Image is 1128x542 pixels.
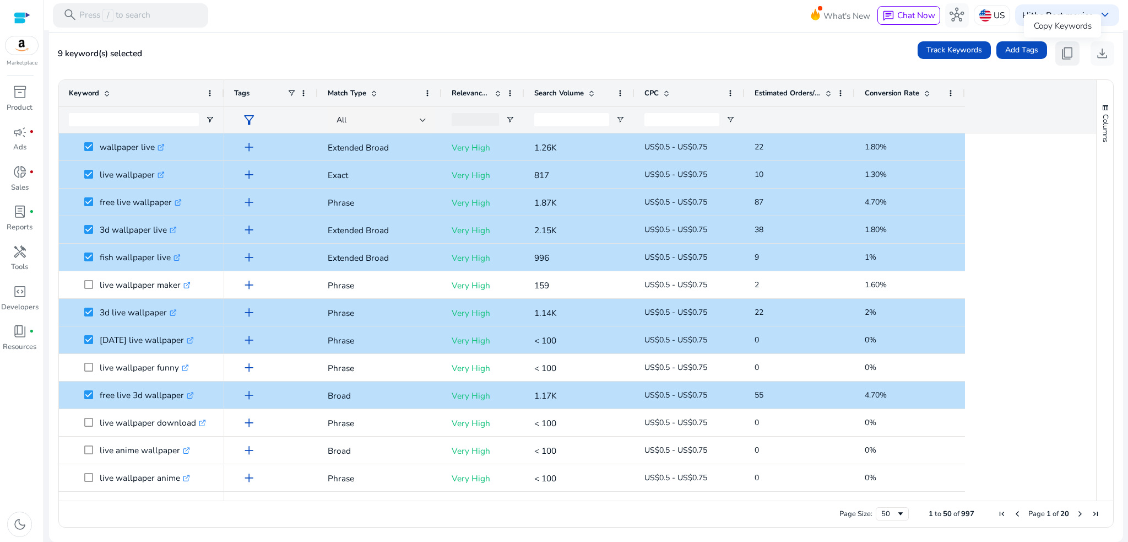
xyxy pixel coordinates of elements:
[79,9,150,22] p: Press to search
[328,357,432,379] p: Phrase
[534,88,584,98] span: Search Volume
[452,329,514,352] p: Very High
[29,170,34,175] span: fiber_manual_record
[11,262,28,273] p: Tools
[534,390,557,401] span: 1.17K
[1060,46,1075,61] span: content_copy
[452,246,514,269] p: Very High
[755,197,763,207] span: 87
[3,342,36,353] p: Resources
[452,219,514,242] p: Very High
[100,163,165,186] p: live wallpaper
[1024,14,1101,37] div: Copy Keywords
[328,136,432,159] p: Extended Broad
[534,500,556,512] span: < 100
[122,65,186,72] div: Keywords by Traffic
[755,252,759,262] span: 9
[42,65,99,72] div: Domain Overview
[865,500,876,511] span: 0%
[242,168,256,182] span: add
[865,473,876,483] span: 0%
[616,115,625,124] button: Open Filter Menu
[877,6,940,25] button: chatChat Now
[865,169,887,180] span: 1.30%
[242,361,256,375] span: add
[452,495,514,517] p: Very High
[110,64,118,73] img: tab_keywords_by_traffic_grey.svg
[452,274,514,297] p: Very High
[997,509,1006,518] div: First Page
[242,305,256,320] span: add
[644,500,707,511] span: US$0.5 - US$0.75
[18,18,26,26] img: logo_orange.svg
[1095,46,1109,61] span: download
[63,8,77,22] span: search
[242,195,256,210] span: add
[13,517,27,532] span: dark_mode
[452,384,514,407] p: Very High
[100,356,189,379] p: live wallpaper funny
[328,384,432,407] p: Broad
[865,280,887,290] span: 1.60%
[865,252,876,262] span: 1%
[534,224,557,236] span: 2.15K
[6,36,39,55] img: amazon.svg
[452,302,514,324] p: Very High
[242,278,256,292] span: add
[452,467,514,490] p: Very High
[755,224,763,235] span: 38
[29,210,34,214] span: fiber_manual_record
[644,390,707,400] span: US$0.5 - US$0.75
[1022,11,1093,19] p: Hi
[1091,41,1115,66] button: download
[755,142,763,152] span: 22
[328,439,432,462] p: Broad
[328,88,366,98] span: Match Type
[29,329,34,334] span: fiber_manual_record
[13,245,27,259] span: handyman
[29,130,34,135] span: fiber_manual_record
[13,205,27,219] span: lab_profile
[13,142,26,153] p: Ads
[29,29,121,37] div: Domain: [DOMAIN_NAME]
[644,142,707,152] span: US$0.5 - US$0.75
[100,411,206,434] p: live wallpaper download
[506,115,514,124] button: Open Filter Menu
[328,467,432,490] p: Phrase
[534,142,557,153] span: 1.26K
[1005,44,1038,56] span: Add Tags
[755,417,759,428] span: 0
[452,136,514,159] p: Very High
[1060,509,1069,519] span: 20
[755,335,759,345] span: 0
[1055,41,1080,66] button: content_copy
[865,307,876,318] span: 2%
[644,417,707,428] span: US$0.5 - US$0.75
[1,302,39,313] p: Developers
[100,439,190,461] p: live anime wallpaper
[100,329,194,351] p: [DATE] live wallpaper
[328,219,432,242] p: Extended Broad
[882,10,894,22] span: chat
[865,390,887,400] span: 4.70%
[100,273,191,296] p: live wallpaper maker
[452,357,514,379] p: Very High
[865,88,919,98] span: Conversion Rate
[328,412,432,434] p: Phrase
[242,113,256,127] span: filter_alt
[534,169,549,181] span: 817
[644,252,707,262] span: US$0.5 - US$0.75
[328,164,432,186] p: Exact
[13,85,27,99] span: inventory_2
[452,191,514,214] p: Very High
[996,41,1047,59] button: Add Tags
[30,64,39,73] img: tab_domain_overview_orange.svg
[644,307,707,318] span: US$0.5 - US$0.75
[100,301,177,324] p: 3d live wallpaper
[1028,509,1045,519] span: Page
[534,280,549,291] span: 159
[726,115,735,124] button: Open Filter Menu
[755,445,759,455] span: 0
[1091,509,1100,518] div: Last Page
[644,473,707,483] span: US$0.5 - US$0.75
